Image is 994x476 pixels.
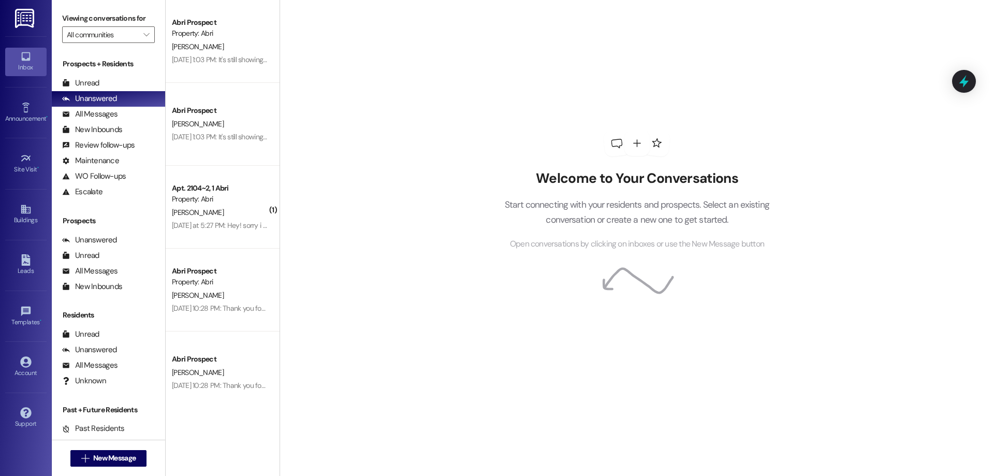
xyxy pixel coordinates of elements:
[172,17,268,28] div: Abri Prospect
[62,93,117,104] div: Unanswered
[62,140,135,151] div: Review follow-ups
[489,197,785,227] p: Start connecting with your residents and prospects. Select an existing conversation or create a n...
[15,9,36,28] img: ResiDesk Logo
[172,119,224,128] span: [PERSON_NAME]
[172,304,357,313] div: [DATE] 10:28 PM: Thank you for letting me know! I just payed it!
[5,251,47,279] a: Leads
[40,317,41,324] span: •
[172,194,268,205] div: Property: Abri
[62,250,99,261] div: Unread
[489,170,785,187] h2: Welcome to Your Conversations
[62,329,99,340] div: Unread
[37,164,39,171] span: •
[62,186,103,197] div: Escalate
[5,353,47,381] a: Account
[62,109,118,120] div: All Messages
[172,105,268,116] div: Abri Prospect
[67,26,138,43] input: All communities
[172,221,652,230] div: [DATE] at 5:27 PM: Hey! sorry i have been a camp counselor this week and i have awful service! i ...
[5,48,47,76] a: Inbox
[52,310,165,321] div: Residents
[52,215,165,226] div: Prospects
[62,266,118,277] div: All Messages
[172,42,224,51] span: [PERSON_NAME]
[62,344,117,355] div: Unanswered
[172,183,268,194] div: Apt. 2104~2, 1 Abri
[62,155,119,166] div: Maintenance
[172,291,224,300] span: [PERSON_NAME]
[172,266,268,277] div: Abri Prospect
[70,450,147,467] button: New Message
[172,354,268,365] div: Abri Prospect
[172,132,302,141] div: [DATE] 1:03 PM: It's still showing 380 for rent.
[510,238,764,251] span: Open conversations by clicking on inboxes or use the New Message button
[62,281,122,292] div: New Inbounds
[93,453,136,464] span: New Message
[172,368,224,377] span: [PERSON_NAME]
[172,381,357,390] div: [DATE] 10:28 PM: Thank you for letting me know! I just payed it!
[62,376,106,386] div: Unknown
[172,208,224,217] span: [PERSON_NAME]
[62,235,117,246] div: Unanswered
[172,28,268,39] div: Property: Abri
[5,200,47,228] a: Buildings
[5,302,47,330] a: Templates •
[62,171,126,182] div: WO Follow-ups
[81,454,89,463] i: 
[62,360,118,371] div: All Messages
[172,55,302,64] div: [DATE] 1:03 PM: It's still showing 380 for rent.
[62,10,155,26] label: Viewing conversations for
[46,113,48,121] span: •
[62,124,122,135] div: New Inbounds
[172,277,268,287] div: Property: Abri
[62,78,99,89] div: Unread
[52,59,165,69] div: Prospects + Residents
[5,150,47,178] a: Site Visit •
[5,404,47,432] a: Support
[143,31,149,39] i: 
[52,405,165,415] div: Past + Future Residents
[62,423,125,434] div: Past Residents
